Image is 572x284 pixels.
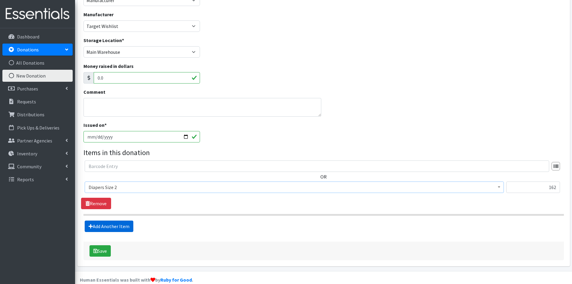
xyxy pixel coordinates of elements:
[83,147,564,158] legend: Items in this donation
[17,99,36,105] p: Requests
[2,160,73,173] a: Community
[17,47,39,53] p: Donations
[83,11,113,18] label: Manufacturer
[160,277,192,283] a: Ruby for Good
[2,31,73,43] a: Dashboard
[83,63,134,70] label: Money raised in dollars
[83,121,107,129] label: Issued on
[2,44,73,56] a: Donations
[17,125,59,131] p: Pick Ups & Deliveries
[17,163,41,169] p: Community
[83,88,105,96] label: Comment
[2,173,73,185] a: Reports
[89,183,500,191] span: Diapers Size 2
[320,173,327,180] label: OR
[17,86,38,92] p: Purchases
[80,277,193,283] strong: Human Essentials was built with by .
[17,138,52,144] p: Partner Agencies
[2,122,73,134] a: Pick Ups & Deliveries
[2,135,73,147] a: Partner Agencies
[85,160,549,172] input: Barcode Entry
[17,34,39,40] p: Dashboard
[85,221,133,232] a: Add Another Item
[2,108,73,121] a: Distributions
[17,176,34,182] p: Reports
[122,37,124,43] abbr: required
[83,37,124,44] label: Storage Location
[81,198,111,209] a: Remove
[85,182,504,193] span: Diapers Size 2
[2,70,73,82] a: New Donation
[506,182,560,193] input: Quantity
[17,111,44,118] p: Distributions
[2,83,73,95] a: Purchases
[17,151,37,157] p: Inventory
[2,96,73,108] a: Requests
[2,148,73,160] a: Inventory
[2,4,73,24] img: HumanEssentials
[104,122,107,128] abbr: required
[2,57,73,69] a: All Donations
[89,245,111,257] button: Save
